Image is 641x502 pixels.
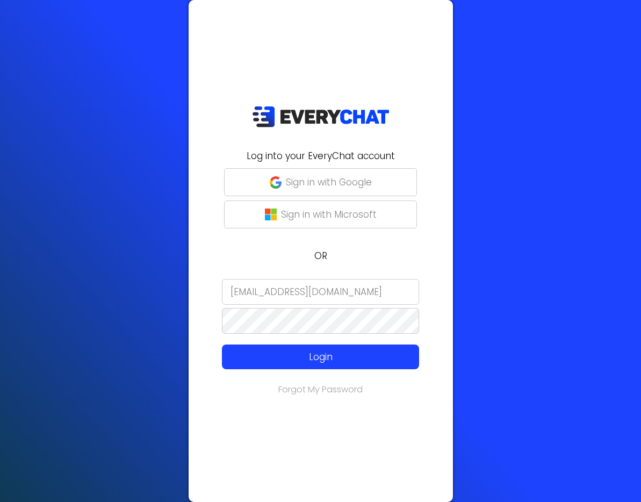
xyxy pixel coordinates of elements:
[224,200,417,228] button: Sign in with Microsoft
[270,176,282,188] img: google-g.png
[242,350,399,364] p: Login
[278,383,363,396] a: Forgot My Password
[281,207,377,221] p: Sign in with Microsoft
[195,249,446,263] p: OR
[222,345,419,369] button: Login
[286,175,372,189] p: Sign in with Google
[252,106,390,128] img: EveryChat_logo_dark.png
[222,279,419,305] input: Email
[224,168,417,196] button: Sign in with Google
[195,149,446,163] h2: Log into your EveryChat account
[265,209,277,220] img: microsoft-logo.png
